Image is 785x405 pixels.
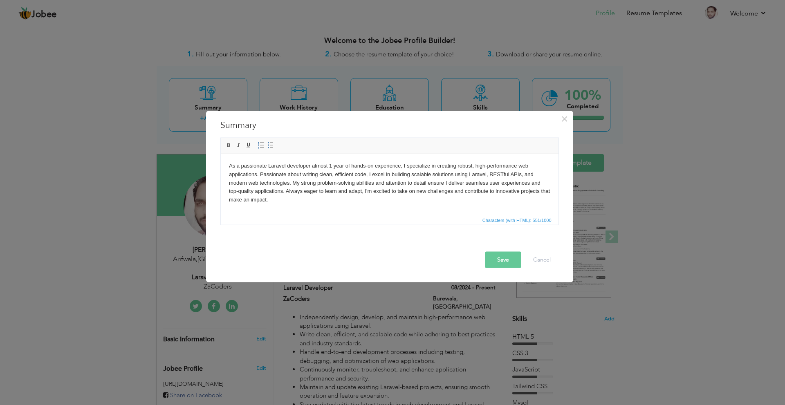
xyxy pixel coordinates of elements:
a: Italic [234,141,243,150]
span: Characters (with HTML): 551/1000 [481,216,553,224]
a: Insert/Remove Bulleted List [266,141,275,150]
button: Save [485,251,521,268]
a: Underline [244,141,253,150]
a: Insert/Remove Numbered List [256,141,265,150]
iframe: Rich Text Editor, summaryEditor [221,153,558,215]
h3: Summary [220,119,559,131]
button: Cancel [525,251,559,268]
div: Statistics [481,216,554,224]
button: Close [558,112,571,125]
span: × [561,111,568,126]
a: Bold [224,141,233,150]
